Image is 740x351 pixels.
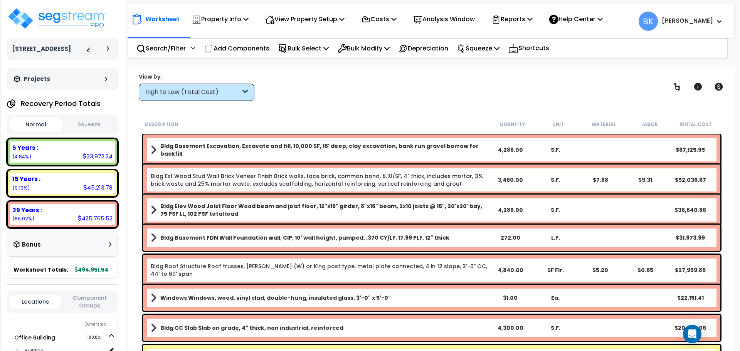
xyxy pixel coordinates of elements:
h3: Projects [24,75,50,83]
div: $22,151.41 [668,294,713,302]
div: 4,288.00 [488,206,533,214]
p: Depreciation [399,43,448,54]
p: Help Center [549,14,603,24]
span: BK [639,12,658,31]
b: 494,951.54 [75,266,108,274]
b: Bldg Elev Wood Joist Floor Wood beam and joist floor, 12"x16" girder, 8"x16" beam, 2x10 joists @ ... [160,202,488,218]
div: Ownership [23,320,118,329]
a: Office Building 100.0% [14,334,55,341]
p: Bulk Select [278,43,329,54]
div: 425,765.52 [78,214,113,222]
a: Assembly Title [151,292,488,303]
p: Worksheet [145,14,180,24]
span: Worksheet Totals: [13,266,68,274]
a: Assembly Title [151,142,488,158]
div: $67,125.95 [668,146,713,154]
div: $0.65 [623,266,668,274]
b: 5 Years : [12,144,38,152]
div: 272.00 [488,234,533,242]
div: Shortcuts [504,39,553,58]
h3: [STREET_ADDRESS] [12,45,71,53]
button: Normal [10,118,62,131]
p: Search/Filter [136,43,186,54]
div: Depreciation [394,39,452,57]
div: $27,959.89 [668,266,713,274]
p: Analysis Window [413,14,475,24]
div: $52,036.67 [668,176,713,184]
p: View Property Setup [265,14,345,24]
p: Costs [361,14,397,24]
div: S.F. [533,324,578,332]
span: 100.0% [87,333,108,342]
small: 9.134991276115638% [12,185,30,191]
b: Windows Windows, wood, vinyl clad, double-hung, insulated glass, 3'-0" x 5'-0" [160,294,391,302]
b: Bldg CC Slab Slab on grade, 4" thick, non industrial, reinforced [160,324,343,332]
small: Description [145,121,178,128]
div: 45,213.78 [83,183,113,191]
small: Labor [641,121,658,128]
div: Add Components [200,39,274,57]
p: Property Info [192,14,249,24]
div: 4,288.00 [488,146,533,154]
div: High to Low (Total Cost) [145,88,240,97]
b: 39 Years : [12,206,42,214]
b: Bldg Basement Excavation, Excavate and fill, 10,000 SF, 16' deep, clay excavation, bank run grave... [160,142,488,158]
div: $31,973.99 [668,234,713,242]
small: Material [592,121,616,128]
p: Bulk Modify [338,43,390,54]
a: Assembly Title [151,322,488,333]
div: $7.88 [578,176,623,184]
div: 31.00 [488,294,533,302]
small: 86.02165779704413% [12,215,34,222]
div: 4,840.00 [488,266,533,274]
p: Reports [491,14,533,24]
small: 4.843350926840231% [12,153,31,160]
b: Bldg Basement FDN Wall Foundation wall, CIP, 10' wall height, pumped, .370 CY/LF, 17.99 PLF, 12" ... [160,234,449,242]
div: Open Intercom Messenger [683,325,701,343]
h3: Bonus [22,242,41,248]
a: Assembly Title [151,202,488,218]
a: Individual Item [151,262,488,278]
b: 15 Years : [12,175,40,183]
div: $9.31 [623,176,668,184]
b: [PERSON_NAME] [662,17,713,25]
div: $36,640.86 [668,206,713,214]
small: Quantity [499,121,525,128]
button: Component Groups [64,294,115,310]
div: 23,972.24 [83,152,113,160]
div: L.F. [533,234,578,242]
div: S.F. [533,146,578,154]
div: SF Flr. [533,266,578,274]
img: logo_pro_r.png [7,7,107,30]
div: $20,762.06 [668,324,713,332]
p: Shortcuts [508,43,549,54]
button: Locations [10,295,61,309]
a: Assembly Title [151,232,488,243]
p: Add Components [204,43,269,54]
button: Squeeze [64,118,115,131]
small: Initial Cost [679,121,712,128]
p: Squeeze [457,43,499,54]
h4: Recovery Period Totals [21,100,101,107]
div: View by: [139,73,254,81]
div: 3,460.00 [488,176,533,184]
div: $5.20 [578,266,623,274]
small: Unit [552,121,564,128]
a: Individual Item [151,172,488,188]
div: S.F. [533,206,578,214]
div: 4,300.00 [488,324,533,332]
div: Ea. [533,294,578,302]
div: S.F. [533,176,578,184]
